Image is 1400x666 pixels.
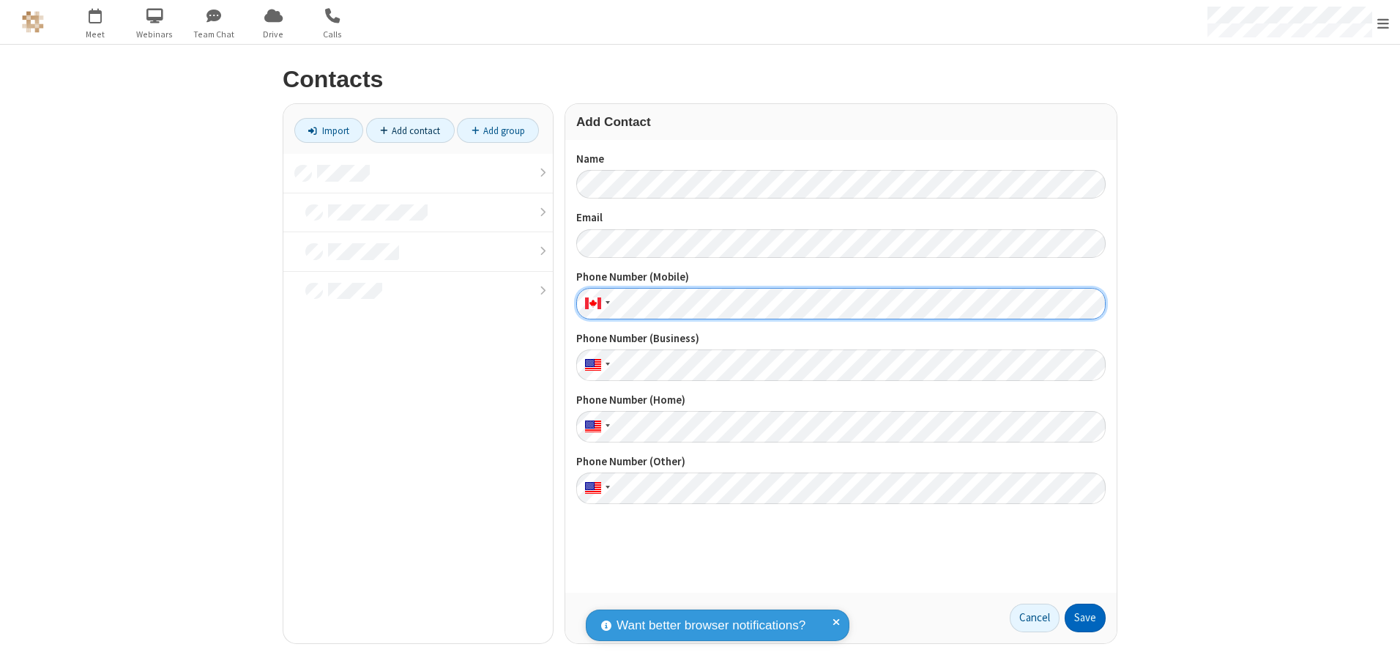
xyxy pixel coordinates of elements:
label: Phone Number (Home) [576,392,1106,409]
label: Phone Number (Other) [576,454,1106,470]
a: Cancel [1010,604,1060,633]
h3: Add Contact [576,115,1106,129]
div: United States: + 1 [576,411,614,443]
span: Want better browser notifications? [617,616,805,635]
a: Import [294,118,363,143]
span: Drive [246,28,301,41]
label: Name [576,151,1106,168]
div: Canada: + 1 [576,288,614,319]
img: QA Selenium DO NOT DELETE OR CHANGE [22,11,44,33]
a: Add contact [366,118,455,143]
div: United States: + 1 [576,473,614,504]
button: Save [1065,604,1106,633]
div: United States: + 1 [576,349,614,381]
span: Meet [68,28,123,41]
h2: Contacts [283,67,1117,92]
span: Team Chat [187,28,242,41]
label: Phone Number (Mobile) [576,269,1106,286]
label: Phone Number (Business) [576,330,1106,347]
a: Add group [457,118,539,143]
span: Webinars [127,28,182,41]
span: Calls [305,28,360,41]
label: Email [576,210,1106,226]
